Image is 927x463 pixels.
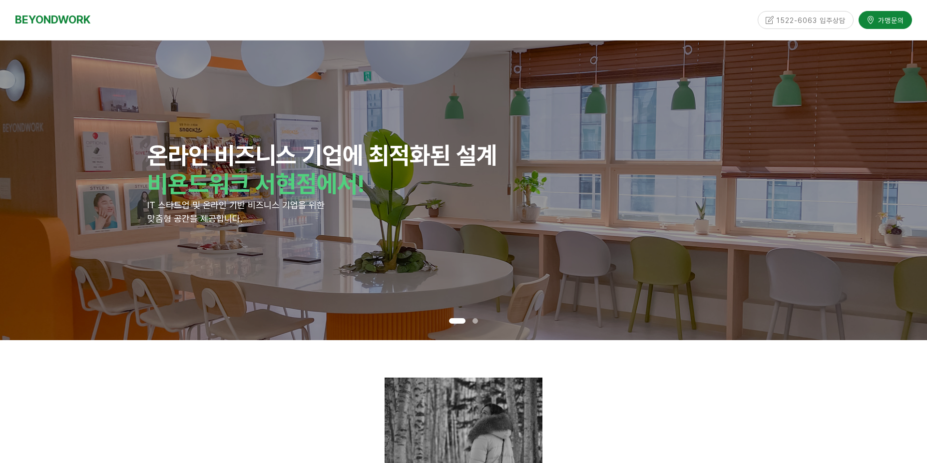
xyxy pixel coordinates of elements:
[147,169,365,198] strong: 비욘드워크 서현점에서!
[15,10,90,29] a: BEYONDWORK
[859,10,912,28] a: 가맹문의
[147,200,325,210] span: IT 스타트업 및 온라인 기반 비즈니스 기업을 위한
[875,14,904,24] span: 가맹문의
[147,141,497,170] strong: 온라인 비즈니스 기업에 최적화된 설계
[147,213,242,224] span: 맞춤형 공간을 제공합니다.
